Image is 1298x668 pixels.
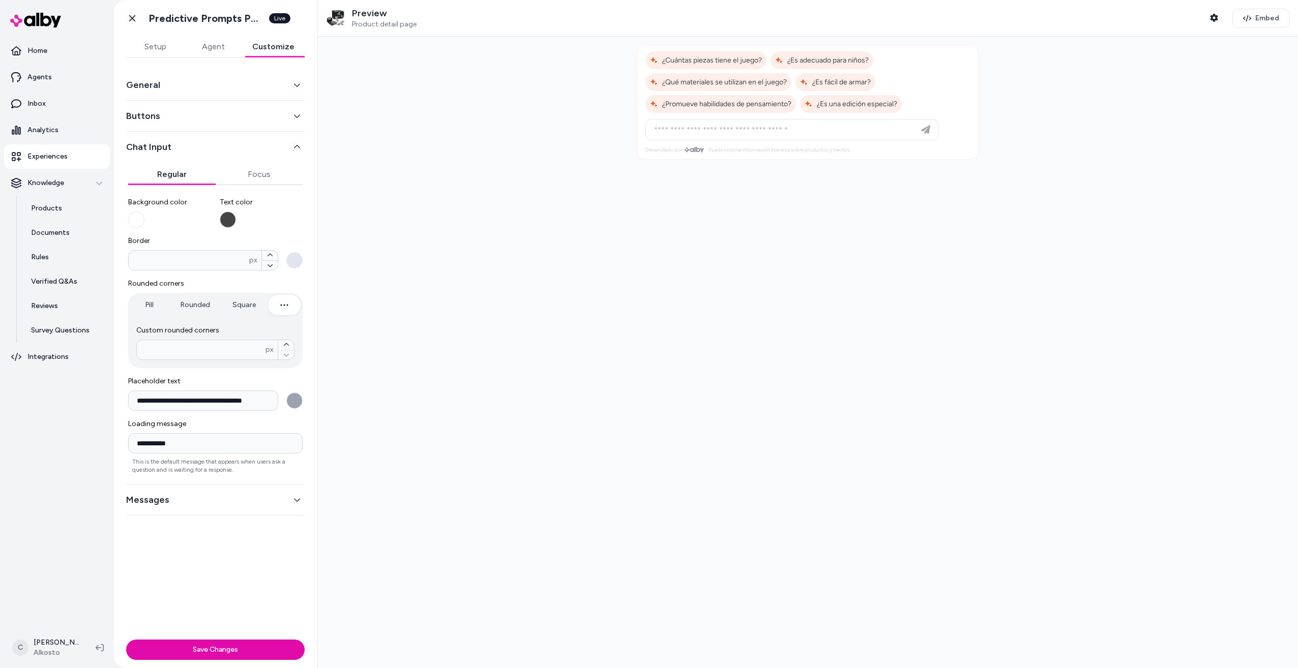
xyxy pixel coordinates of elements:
[352,8,417,19] p: Preview
[12,640,28,656] span: C
[126,109,305,123] button: Buttons
[21,196,110,221] a: Products
[31,252,49,262] p: Rules
[220,197,303,207] span: Text color
[128,390,278,411] input: Placeholder text
[126,154,305,476] div: Chat Input
[21,294,110,318] a: Reviews
[128,197,212,207] span: Background color
[352,20,417,29] span: Product detail page
[149,12,263,25] h1: Predictive Prompts PDP
[31,203,62,214] p: Products
[34,648,79,658] span: Alkosto
[269,13,290,23] div: Live
[31,301,58,311] p: Reviews
[128,211,144,228] button: Background color
[31,325,90,336] p: Survey Questions
[128,376,303,386] span: Placeholder text
[262,251,278,260] button: Borderpx
[184,37,242,57] button: Agent
[216,164,303,185] button: Focus
[242,37,305,57] button: Customize
[128,236,303,246] span: Border
[27,99,46,109] p: Inbox
[220,211,236,228] button: Text color
[262,260,278,270] button: Borderpx
[27,151,68,162] p: Experiences
[1232,9,1290,28] button: Embed
[136,325,294,336] label: Custom rounded corners
[126,78,305,92] button: General
[128,279,303,289] span: Rounded corners
[27,72,52,82] p: Agents
[27,46,47,56] p: Home
[249,255,257,265] span: px
[27,352,69,362] p: Integrations
[4,92,110,116] a: Inbox
[129,255,249,265] input: Borderpx
[265,345,274,355] span: px
[1255,13,1279,23] span: Embed
[128,419,303,429] span: Loading message
[170,295,220,315] button: Rounded
[4,345,110,369] a: Integrations
[126,140,305,154] button: Chat Input
[10,13,61,27] img: alby Logo
[128,458,303,474] p: This is the default message that appears when users ask a question and is waiting for a response.
[128,164,216,185] button: Regular
[4,118,110,142] a: Analytics
[27,178,64,188] p: Knowledge
[4,65,110,89] a: Agents
[6,631,87,664] button: C[PERSON_NAME]Alkosto
[21,318,110,343] a: Survey Questions
[4,144,110,169] a: Experiences
[21,269,110,294] a: Verified Q&As
[128,433,303,453] input: Loading messageThis is the default message that appears when users ask a question and is waiting ...
[286,252,303,268] button: Borderpx
[21,221,110,245] a: Documents
[4,171,110,195] button: Knowledge
[130,295,168,315] button: Pill
[31,228,70,238] p: Documents
[126,493,305,507] button: Messages
[326,8,346,28] img: Juego de Mesa Bingo Balotera de Lujo RONDA
[21,245,110,269] a: Rules
[126,37,184,57] button: Setup
[4,39,110,63] a: Home
[126,640,305,660] button: Save Changes
[286,392,303,409] button: Placeholder text
[31,277,77,287] p: Verified Q&As
[27,125,58,135] p: Analytics
[34,637,79,648] p: [PERSON_NAME]
[222,295,266,315] button: Square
